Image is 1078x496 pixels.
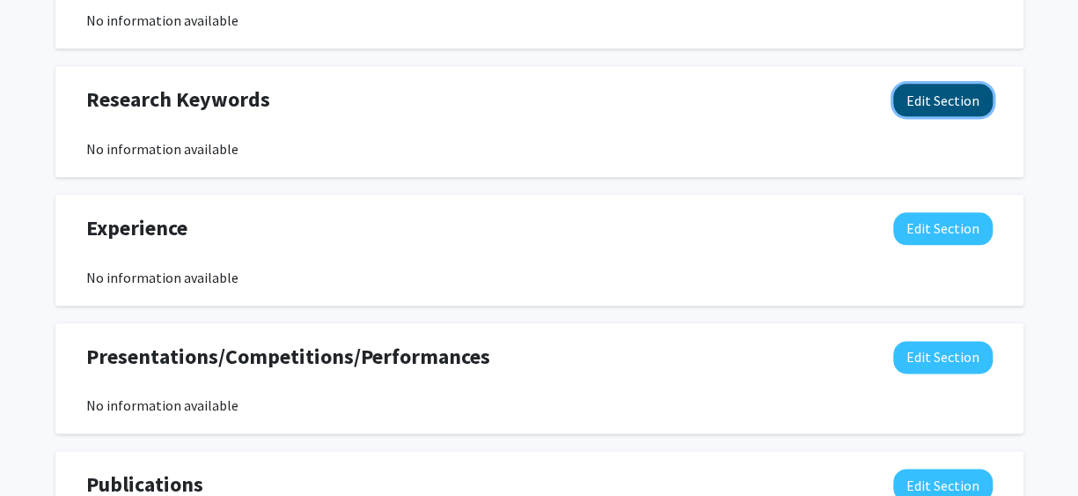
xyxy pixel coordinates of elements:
div: No information available [86,395,993,416]
button: Edit Presentations/Competitions/Performances [893,341,993,374]
div: No information available [86,267,993,288]
span: Presentations/Competitions/Performances [86,341,490,373]
iframe: Chat [13,417,75,483]
div: No information available [86,10,993,31]
div: No information available [86,138,993,159]
span: Experience [86,212,187,244]
button: Edit Experience [893,212,993,245]
button: Edit Research Keywords [893,84,993,116]
span: Research Keywords [86,84,270,115]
